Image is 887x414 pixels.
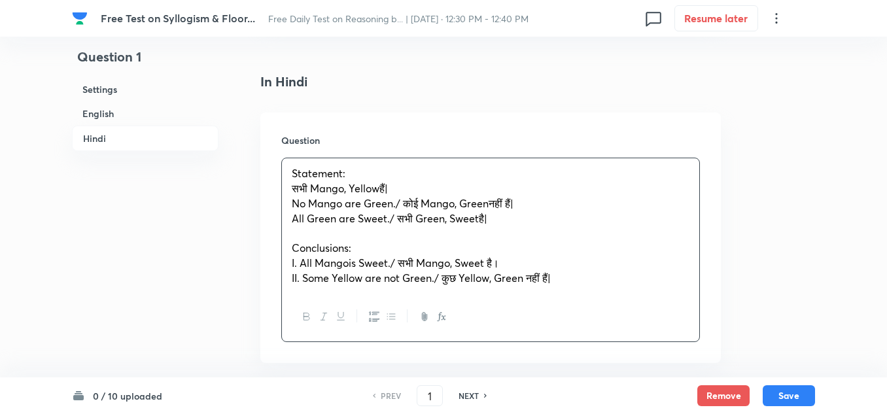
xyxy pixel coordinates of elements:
span: I. All Mangois Sweet./ सभी Mango, Sweet है। [292,256,499,269]
h6: PREV [381,390,401,402]
h6: NEXT [459,390,479,402]
a: Company Logo [72,10,90,26]
span: II. Some Yellow are not Green./ कुछ Yellow, Green नहीं हैं| [292,271,551,285]
span: Free Daily Test on Reasoning b... | [DATE] · 12:30 PM - 12:40 PM [268,12,529,25]
button: Resume later [674,5,758,31]
span: No Mango are Green./ कोई Mango, Greenनहीं हैं| [292,196,513,210]
img: Company Logo [72,10,88,26]
h4: Question 1 [72,47,218,77]
h6: Question [281,133,700,147]
h6: 0 / 10 uploaded [93,389,162,403]
button: Remove [697,385,750,406]
span: Conclusions: [292,241,351,254]
span: Free Test on Syllogism & Floor... [101,11,255,25]
span: Statement: [292,166,345,180]
button: Save [763,385,815,406]
span: All Green are Sweet./ सभी Green, Sweetहै| [292,211,487,225]
h6: Settings [72,77,218,101]
h6: Hindi [72,126,218,151]
h6: English [72,101,218,126]
h4: In Hindi [260,72,721,92]
span: सभी Mango, Yellowहैं| [292,181,388,195]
